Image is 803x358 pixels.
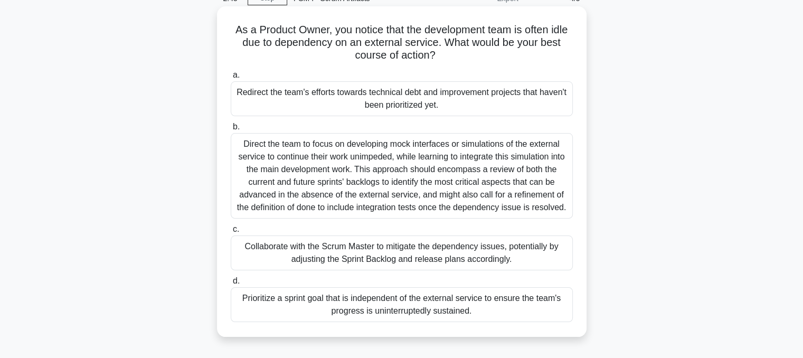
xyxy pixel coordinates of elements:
[233,224,239,233] span: c.
[230,23,574,62] h5: As a Product Owner, you notice that the development team is often idle due to dependency on an ex...
[231,81,573,116] div: Redirect the team's efforts towards technical debt and improvement projects that haven't been pri...
[231,235,573,270] div: Collaborate with the Scrum Master to mitigate the dependency issues, potentially by adjusting the...
[233,276,240,285] span: d.
[231,133,573,219] div: Direct the team to focus on developing mock interfaces or simulations of the external service to ...
[233,70,240,79] span: a.
[233,122,240,131] span: b.
[231,287,573,322] div: Prioritize a sprint goal that is independent of the external service to ensure the team's progres...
